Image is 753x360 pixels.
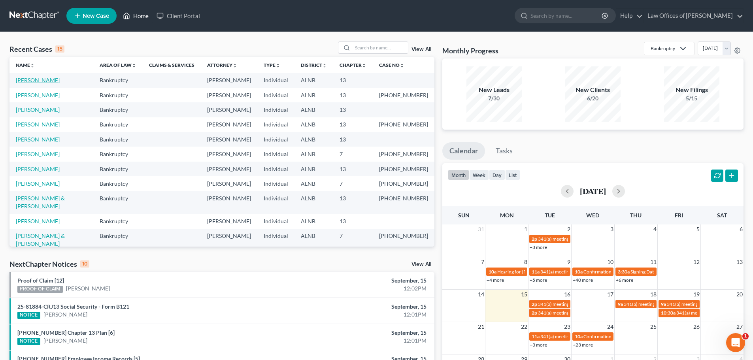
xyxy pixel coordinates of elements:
td: Individual [257,191,294,214]
td: Individual [257,162,294,176]
a: +40 more [573,277,593,283]
button: day [489,170,505,180]
div: NOTICE [17,338,40,345]
td: [PERSON_NAME] [201,102,257,117]
span: 16 [563,290,571,299]
td: 7 [333,176,373,191]
span: Confirmation hearing for [PERSON_NAME] [583,334,673,339]
a: Attorneyunfold_more [207,62,237,68]
span: 21 [477,322,485,332]
td: [PERSON_NAME] [201,73,257,87]
div: New Leads [466,85,522,94]
span: 5 [696,224,700,234]
span: 19 [693,290,700,299]
span: Hearing for [PERSON_NAME] [497,269,559,275]
span: Sun [458,212,470,219]
div: 12:01PM [295,337,427,345]
i: unfold_more [232,63,237,68]
td: 7 [333,147,373,161]
span: 10a [575,334,583,339]
div: NOTICE [17,312,40,319]
a: Case Nounfold_more [379,62,404,68]
td: ALNB [294,102,333,117]
div: New Filings [664,85,719,94]
a: [PERSON_NAME] [66,285,110,292]
div: September, 15 [295,277,427,285]
td: Bankruptcy [93,117,143,132]
td: 13 [333,73,373,87]
a: [PERSON_NAME] [16,151,60,157]
td: Bankruptcy [93,176,143,191]
td: [PHONE_NUMBER] [373,117,434,132]
a: +6 more [616,277,633,283]
a: [PERSON_NAME] [16,106,60,113]
td: [PHONE_NUMBER] [373,229,434,251]
td: [PERSON_NAME] [201,132,257,147]
div: 6/20 [565,94,621,102]
td: ALNB [294,73,333,87]
span: 9a [661,301,666,307]
span: 341(a) meeting for [PERSON_NAME] [676,310,753,316]
td: Bankruptcy [93,191,143,214]
span: 24 [606,322,614,332]
a: Help [616,9,643,23]
a: [PERSON_NAME] & [PERSON_NAME] [16,232,65,247]
td: 13 [333,162,373,176]
a: View All [411,262,431,267]
div: 10 [80,260,89,268]
span: Thu [630,212,642,219]
span: 341(a) meeting for [PERSON_NAME] [540,334,617,339]
a: Nameunfold_more [16,62,35,68]
span: 25 [649,322,657,332]
span: 10a [489,269,496,275]
span: 11a [532,334,540,339]
span: 341(a) meeting for [PERSON_NAME] [538,301,614,307]
span: 341(a) meeting for [PERSON_NAME] [538,310,614,316]
td: Bankruptcy [93,88,143,102]
h2: [DATE] [580,187,606,195]
th: Claims & Services [143,57,201,73]
span: 11 [649,257,657,267]
td: [PERSON_NAME] [201,229,257,251]
td: Individual [257,73,294,87]
span: 22 [520,322,528,332]
td: [PERSON_NAME] [201,214,257,228]
i: unfold_more [276,63,280,68]
span: 10:30a [661,310,676,316]
button: month [448,170,469,180]
div: September, 15 [295,303,427,311]
td: [PERSON_NAME] [201,191,257,214]
td: 13 [333,191,373,214]
a: [PERSON_NAME] [43,337,87,345]
a: [PERSON_NAME] [16,218,60,224]
a: Law Offices of [PERSON_NAME] [644,9,743,23]
span: 3:30a [618,269,630,275]
td: [PERSON_NAME] [201,162,257,176]
span: 2p [532,236,537,242]
i: unfold_more [30,63,35,68]
span: 9 [566,257,571,267]
td: ALNB [294,132,333,147]
span: 13 [736,257,744,267]
div: NextChapter Notices [9,259,89,269]
a: Proof of Claim [12] [17,277,64,284]
span: 31 [477,224,485,234]
a: [PERSON_NAME] [16,92,60,98]
div: PROOF OF CLAIM [17,286,63,293]
td: [PHONE_NUMBER] [373,176,434,191]
span: New Case [83,13,109,19]
td: [PERSON_NAME] [201,176,257,191]
td: ALNB [294,162,333,176]
input: Search by name... [530,8,603,23]
a: [PERSON_NAME] [16,77,60,83]
span: 1 [742,333,749,339]
a: +3 more [530,244,547,250]
span: 341(a) meeting for [PERSON_NAME] [540,269,617,275]
span: Mon [500,212,514,219]
td: 13 [333,88,373,102]
td: Bankruptcy [93,214,143,228]
td: 13 [333,102,373,117]
td: Individual [257,214,294,228]
div: Bankruptcy [651,45,675,52]
span: 4 [653,224,657,234]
